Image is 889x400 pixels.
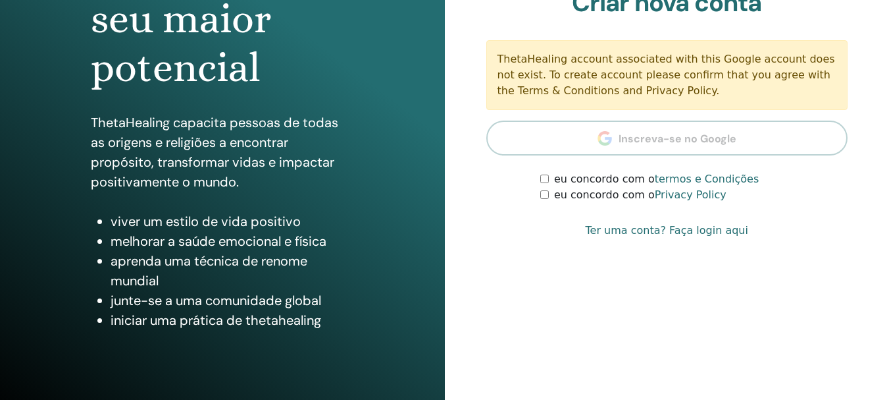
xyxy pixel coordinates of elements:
a: Ter uma conta? Faça login aqui [586,223,748,239]
a: termos e Condições [655,173,759,185]
div: ThetaHealing account associated with this Google account does not exist. To create account please... [486,40,848,110]
li: aprenda uma técnica de renome mundial [111,251,354,291]
li: junte-se a uma comunidade global [111,291,354,310]
li: iniciar uma prática de thetahealing [111,310,354,330]
a: Privacy Policy [655,188,726,201]
label: eu concordo com o [554,187,726,203]
label: eu concordo com o [554,171,759,187]
p: ThetaHealing capacita pessoas de todas as origens e religiões a encontrar propósito, transformar ... [91,113,354,192]
li: melhorar a saúde emocional e física [111,231,354,251]
li: viver um estilo de vida positivo [111,212,354,231]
